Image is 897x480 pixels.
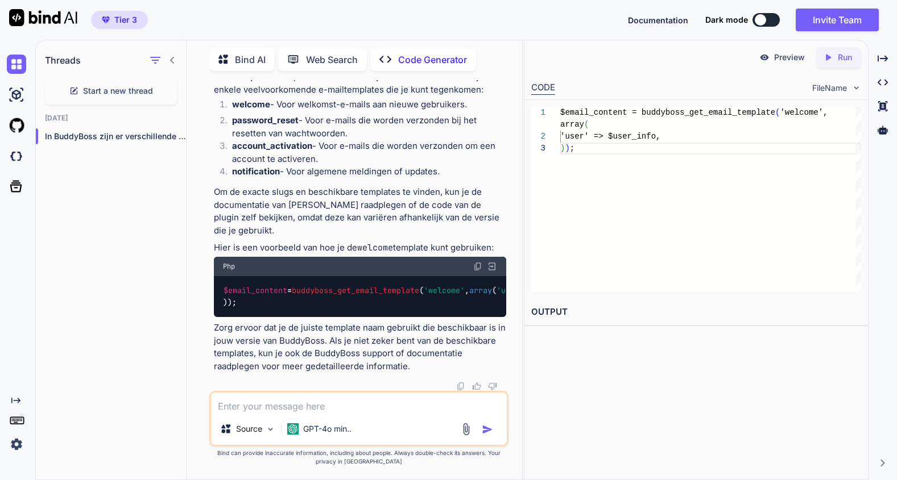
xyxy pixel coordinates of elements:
[236,423,262,435] p: Source
[232,166,280,177] strong: notification
[223,114,506,140] li: - Voor e-mails die worden verzonden bij het resetten van wachtwoorden.
[851,83,861,93] img: chevron down
[570,144,574,153] span: ;
[488,382,497,391] img: dislike
[456,382,465,391] img: copy
[473,262,482,271] img: copy
[560,132,660,141] span: 'user' => $user_info,
[7,147,26,166] img: darkCloudIdeIcon
[584,120,589,129] span: (
[565,144,569,153] span: )
[780,108,828,117] span: 'welcome',
[223,165,506,181] li: - Voor algemene meldingen of updates.
[560,108,775,117] span: $email_content = buddyboss_get_email_template
[214,241,506,254] p: Hier is een voorbeeld van hoe je de template kunt gebruiken:
[560,120,584,129] span: array
[487,261,497,272] img: Open in Browser
[812,82,847,94] span: FileName
[36,114,186,123] h2: [DATE]
[560,144,565,153] span: )
[424,286,465,296] span: 'welcome'
[232,140,312,151] strong: account_activation
[209,449,509,466] p: Bind can provide inaccurate information, including about people. Always double-check its answers....
[628,14,688,26] button: Documentation
[232,115,299,126] strong: password_reset
[45,131,186,142] p: In BuddyBoss zijn er verschillende e-mai...
[223,262,235,271] span: Php
[114,14,137,26] span: Tier 3
[7,435,26,454] img: settings
[292,286,419,296] span: buddyboss_get_email_template
[531,131,545,143] div: 2
[398,53,467,66] p: Code Generator
[83,85,153,97] span: Start a new thread
[223,140,506,165] li: - Voor e-mails die worden verzonden om een account te activeren.
[7,116,26,135] img: githubLight
[482,424,493,435] img: icon
[628,15,688,25] span: Documentation
[91,11,148,29] button: premiumTier 3
[838,52,852,63] p: Run
[497,286,524,296] span: 'user'
[775,108,780,117] span: (
[102,16,110,23] img: premium
[223,285,583,308] code: = ( , ( => , ));
[224,286,287,296] span: $email_content
[531,81,555,95] div: CODE
[759,52,770,62] img: preview
[460,423,473,436] img: attachment
[705,14,748,26] span: Dark mode
[214,186,506,237] p: Om de exacte slugs en beschikbare templates te vinden, kun je de documentatie van [PERSON_NAME] r...
[306,53,358,66] p: Web Search
[469,286,492,296] span: array
[266,424,275,434] img: Pick Models
[303,423,352,435] p: GPT-4o min..
[7,55,26,74] img: chat
[524,299,868,325] h2: OUTPUT
[9,9,77,26] img: Bind AI
[531,107,545,119] div: 1
[214,322,506,373] p: Zorg ervoor dat je de juiste template naam gebruikt die beschikbaar is in jouw versie van BuddyBo...
[796,9,879,31] button: Invite Team
[472,382,481,391] img: like
[287,423,299,435] img: GPT-4o mini
[7,85,26,105] img: ai-studio
[235,53,266,66] p: Bind AI
[357,242,393,253] code: welcome
[774,52,805,63] p: Preview
[531,143,545,155] div: 3
[223,98,506,114] li: - Voor welkomst-e-mails aan nieuwe gebruikers.
[45,53,81,67] h1: Threads
[232,99,270,110] strong: welcome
